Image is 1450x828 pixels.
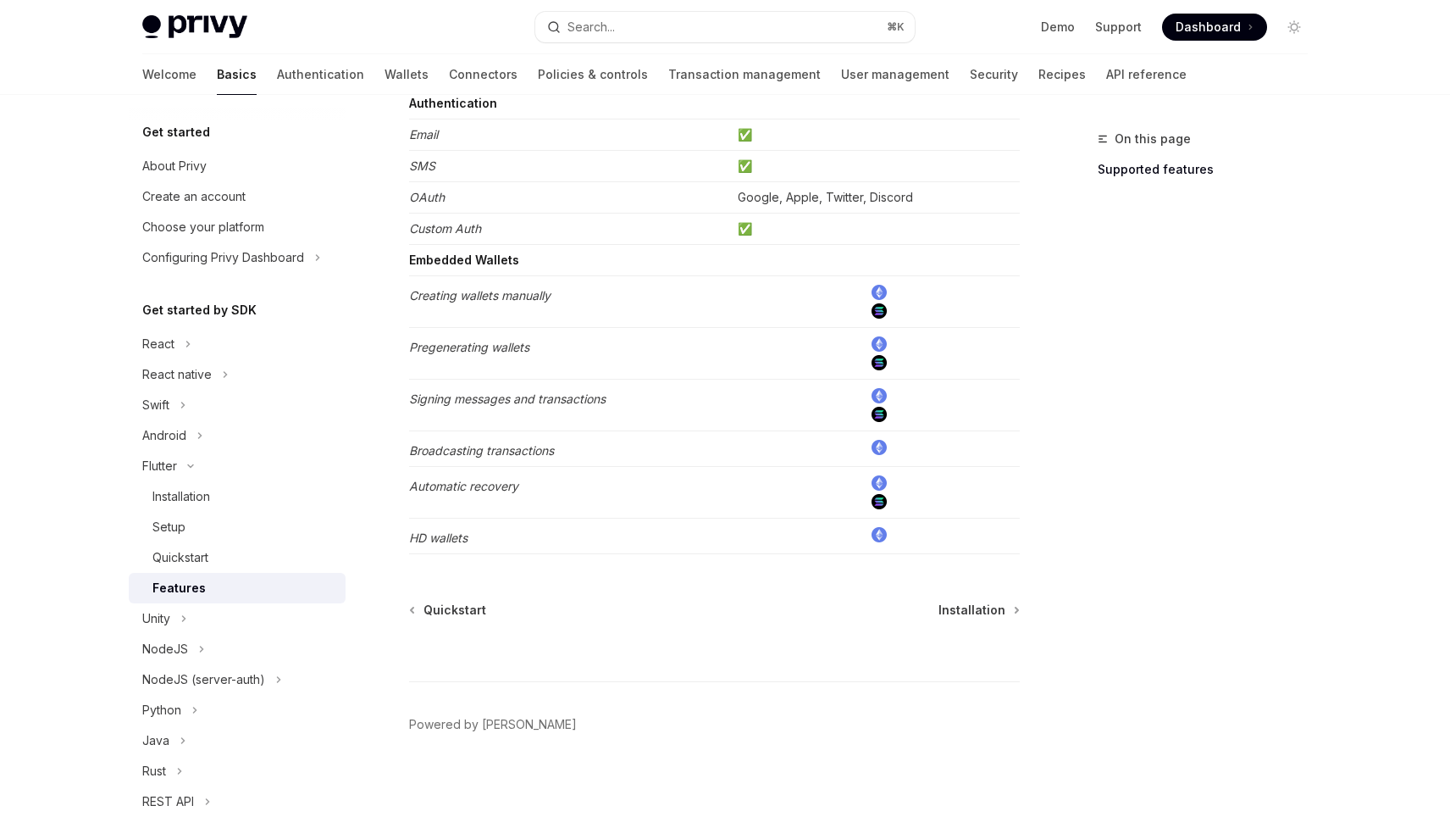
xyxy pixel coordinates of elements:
[872,527,887,542] img: ethereum.png
[142,247,304,268] div: Configuring Privy Dashboard
[409,190,445,204] em: OAuth
[142,395,169,415] div: Swift
[142,15,247,39] img: light logo
[409,479,518,493] em: Automatic recovery
[129,481,346,512] a: Installation
[129,151,346,181] a: About Privy
[409,443,554,458] em: Broadcasting transactions
[142,156,207,176] div: About Privy
[731,214,1020,245] td: ✅
[129,420,346,451] button: Toggle Android section
[731,151,1020,182] td: ✅
[731,182,1020,214] td: Google, Apple, Twitter, Discord
[129,542,346,573] a: Quickstart
[152,547,208,568] div: Quickstart
[129,786,346,817] button: Toggle REST API section
[217,54,257,95] a: Basics
[152,486,210,507] div: Installation
[731,119,1020,151] td: ✅
[872,285,887,300] img: ethereum.png
[535,12,915,42] button: Open search
[668,54,821,95] a: Transaction management
[142,122,210,142] h5: Get started
[872,355,887,370] img: solana.png
[129,634,346,664] button: Toggle NodeJS section
[1115,129,1191,149] span: On this page
[142,608,170,629] div: Unity
[129,212,346,242] a: Choose your platform
[152,578,206,598] div: Features
[409,221,481,236] em: Custom Auth
[1176,19,1241,36] span: Dashboard
[449,54,517,95] a: Connectors
[872,303,887,319] img: solana.png
[142,792,194,812] div: REST API
[142,670,265,690] div: NodeJS (server-auth)
[129,329,346,359] button: Toggle React section
[409,340,529,354] em: Pregenerating wallets
[277,54,364,95] a: Authentication
[872,407,887,422] img: solana.png
[872,494,887,509] img: solana.png
[938,602,1018,619] a: Installation
[1281,14,1308,41] button: Toggle dark mode
[409,127,438,142] em: Email
[1106,54,1187,95] a: API reference
[385,54,429,95] a: Wallets
[872,388,887,403] img: ethereum.png
[142,700,181,720] div: Python
[1098,156,1321,183] a: Supported features
[129,664,346,695] button: Toggle NodeJS (server-auth) section
[970,54,1018,95] a: Security
[409,288,551,303] em: Creating wallets manually
[142,364,212,385] div: React native
[409,253,519,267] strong: Embedded Wallets
[129,695,346,725] button: Toggle Python section
[1041,19,1075,36] a: Demo
[129,573,346,603] a: Features
[872,336,887,352] img: ethereum.png
[1038,54,1086,95] a: Recipes
[142,425,186,446] div: Android
[409,96,497,110] strong: Authentication
[567,17,615,37] div: Search...
[129,242,346,273] button: Toggle Configuring Privy Dashboard section
[129,390,346,420] button: Toggle Swift section
[129,359,346,390] button: Toggle React native section
[129,603,346,634] button: Toggle Unity section
[411,602,486,619] a: Quickstart
[1095,19,1142,36] a: Support
[938,602,1005,619] span: Installation
[142,217,264,237] div: Choose your platform
[129,756,346,786] button: Toggle Rust section
[409,158,435,173] em: SMS
[142,639,188,659] div: NodeJS
[538,54,648,95] a: Policies & controls
[142,334,174,354] div: React
[409,531,468,545] em: HD wallets
[142,300,257,320] h5: Get started by SDK
[129,512,346,542] a: Setup
[142,731,169,751] div: Java
[142,54,196,95] a: Welcome
[409,392,606,406] em: Signing messages and transactions
[887,20,905,34] span: ⌘ K
[142,186,246,207] div: Create an account
[423,602,486,619] span: Quickstart
[129,725,346,756] button: Toggle Java section
[142,456,177,476] div: Flutter
[841,54,949,95] a: User management
[129,451,346,481] button: Toggle Flutter section
[142,761,166,781] div: Rust
[1162,14,1267,41] a: Dashboard
[872,475,887,491] img: ethereum.png
[152,517,185,537] div: Setup
[129,181,346,212] a: Create an account
[409,716,577,733] a: Powered by [PERSON_NAME]
[872,440,887,455] img: ethereum.png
